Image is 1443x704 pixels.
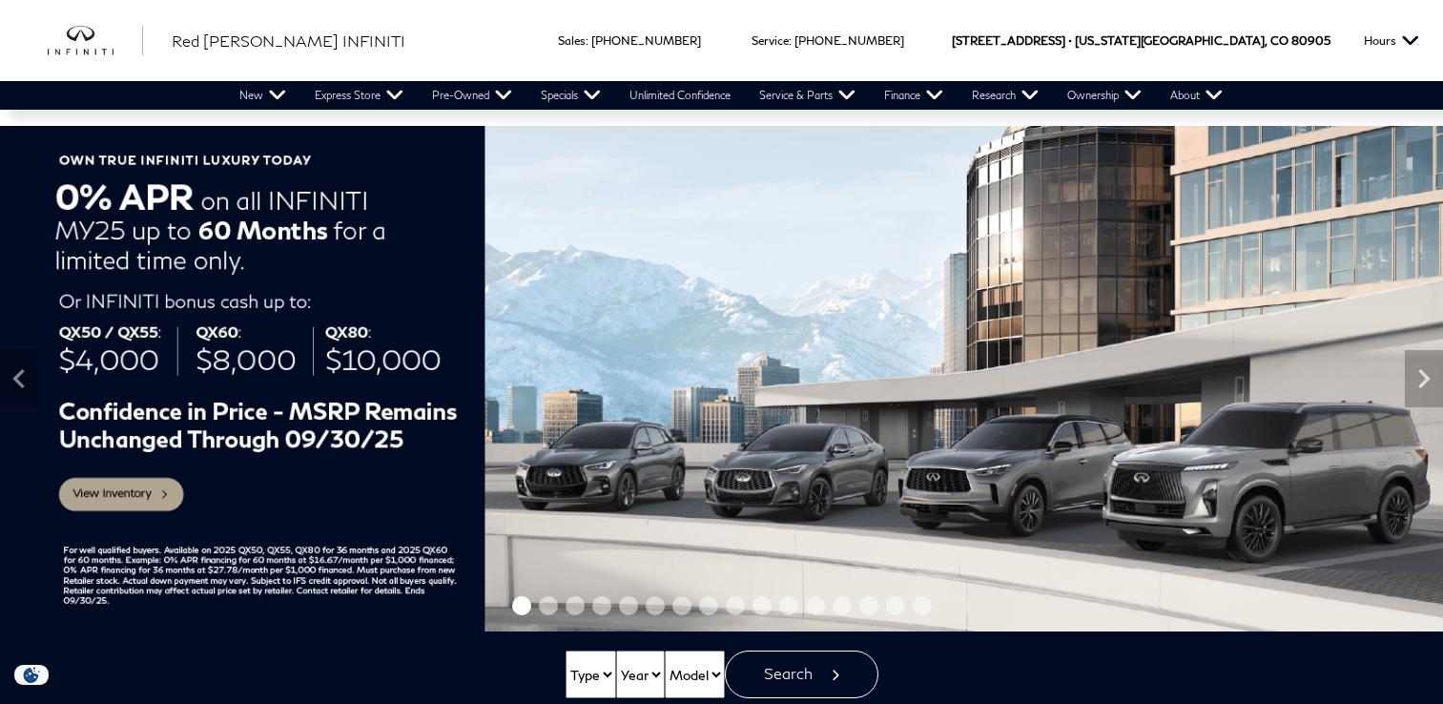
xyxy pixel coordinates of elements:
a: infiniti [48,26,143,56]
span: : [789,33,792,48]
span: Go to slide 15 [886,596,905,615]
span: Go to slide 4 [592,596,611,615]
a: Research [958,81,1053,110]
span: Service [752,33,789,48]
a: New [225,81,300,110]
img: INFINITI [48,26,143,56]
a: Service & Parts [745,81,870,110]
select: Vehicle Type [566,651,616,698]
a: [STREET_ADDRESS] • [US_STATE][GEOGRAPHIC_DATA], CO 80905 [952,33,1330,48]
span: Go to slide 13 [833,596,852,615]
span: Go to slide 2 [539,596,558,615]
span: Go to slide 6 [646,596,665,615]
span: : [586,33,588,48]
img: Opt-Out Icon [10,665,53,685]
a: Specials [526,81,615,110]
a: Unlimited Confidence [615,81,745,110]
section: Click to Open Cookie Consent Modal [10,665,53,685]
span: Go to slide 12 [806,596,825,615]
button: Search [725,651,878,698]
span: Go to slide 5 [619,596,638,615]
span: Go to slide 16 [913,596,932,615]
span: Go to slide 10 [752,596,772,615]
a: Finance [870,81,958,110]
a: About [1156,81,1237,110]
a: Ownership [1053,81,1156,110]
a: Pre-Owned [418,81,526,110]
a: [PHONE_NUMBER] [591,33,701,48]
a: Red [PERSON_NAME] INFINITI [172,30,405,52]
div: Next [1405,350,1443,407]
select: Vehicle Model [665,651,725,698]
select: Vehicle Year [616,651,665,698]
span: Go to slide 8 [699,596,718,615]
span: Go to slide 14 [859,596,878,615]
span: Go to slide 11 [779,596,798,615]
span: Go to slide 3 [566,596,585,615]
a: [PHONE_NUMBER] [794,33,904,48]
span: Sales [558,33,586,48]
span: Red [PERSON_NAME] INFINITI [172,31,405,50]
span: Go to slide 7 [672,596,691,615]
span: Go to slide 1 [512,596,531,615]
a: Express Store [300,81,418,110]
span: Go to slide 9 [726,596,745,615]
nav: Main Navigation [225,81,1237,110]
